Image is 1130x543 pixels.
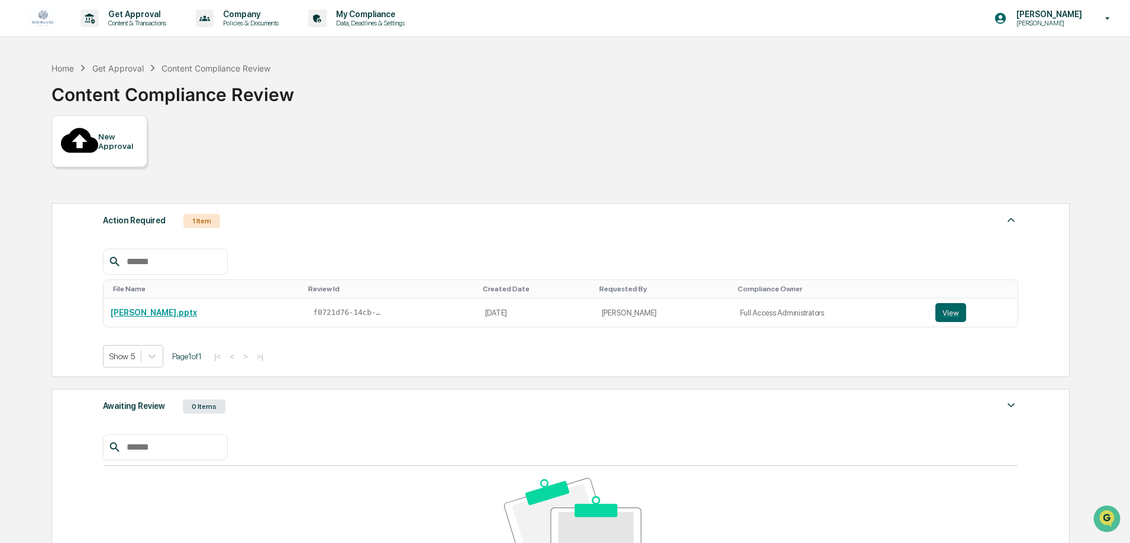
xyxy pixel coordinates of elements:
[12,149,31,168] img: Jack Rasmussen
[162,63,270,73] div: Content Compliance Review
[1004,398,1018,412] img: caret
[99,19,172,27] p: Content & Transactions
[240,352,251,362] button: >
[12,25,215,44] p: How can we help?
[183,399,225,414] div: 0 Items
[313,308,384,317] span: f0721d76-14cb-4136-a0b2-80abbf9df85a
[483,285,590,293] div: Toggle SortBy
[253,352,267,362] button: >|
[183,129,215,143] button: See all
[308,285,473,293] div: Toggle SortBy
[738,285,924,293] div: Toggle SortBy
[105,161,129,170] span: [DATE]
[81,205,151,226] a: 🗄️Attestations
[53,90,194,102] div: Start new chat
[935,303,1010,322] a: View
[327,9,411,19] p: My Compliance
[98,161,102,170] span: •
[51,63,74,73] div: Home
[111,308,197,317] a: [PERSON_NAME].pptx
[51,74,294,105] div: Content Compliance Review
[733,298,929,327] td: Full Access Administrators
[938,285,1013,293] div: Toggle SortBy
[935,303,966,322] button: View
[24,232,75,244] span: Data Lookup
[226,352,238,362] button: <
[1007,19,1088,27] p: [PERSON_NAME]
[118,261,143,270] span: Pylon
[478,298,595,327] td: [DATE]
[98,132,138,151] div: New Approval
[172,352,202,361] span: Page 1 of 1
[12,233,21,243] div: 🔎
[327,19,411,27] p: Data, Deadlines & Settings
[86,211,95,220] div: 🗄️
[24,210,76,222] span: Preclearance
[183,214,220,228] div: 1 Item
[24,161,33,171] img: 1746055101610-c473b297-6a78-478c-a979-82029cc54cd1
[599,285,728,293] div: Toggle SortBy
[25,90,46,112] img: 8933085812038_c878075ebb4cc5468115_72.jpg
[113,285,299,293] div: Toggle SortBy
[83,261,143,270] a: Powered byPylon
[7,227,79,249] a: 🔎Data Lookup
[1004,213,1018,227] img: caret
[98,210,147,222] span: Attestations
[595,298,733,327] td: [PERSON_NAME]
[7,205,81,226] a: 🖐️Preclearance
[92,63,144,73] div: Get Approval
[1092,504,1124,536] iframe: Open customer support
[201,94,215,108] button: Start new chat
[12,131,79,141] div: Past conversations
[214,9,285,19] p: Company
[99,9,172,19] p: Get Approval
[214,19,285,27] p: Policies & Documents
[37,161,96,170] span: [PERSON_NAME]
[53,102,163,112] div: We're available if you need us!
[211,352,224,362] button: |<
[12,90,33,112] img: 1746055101610-c473b297-6a78-478c-a979-82029cc54cd1
[28,6,57,31] img: logo
[103,398,165,414] div: Awaiting Review
[103,213,166,228] div: Action Required
[1007,9,1088,19] p: [PERSON_NAME]
[12,211,21,220] div: 🖐️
